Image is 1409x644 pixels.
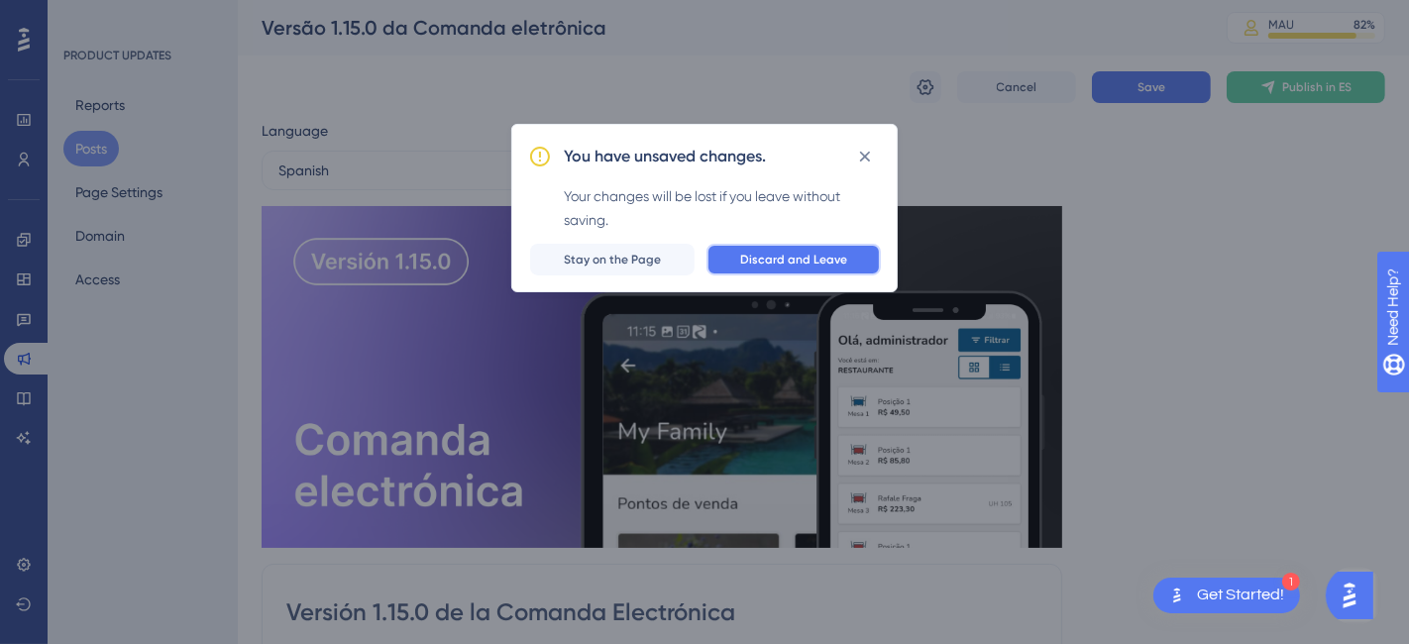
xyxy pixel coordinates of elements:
[564,145,766,168] h2: You have unsaved changes.
[1197,585,1284,606] div: Get Started!
[1153,578,1300,613] div: Open Get Started! checklist, remaining modules: 1
[740,252,847,268] span: Discard and Leave
[1282,573,1300,590] div: 1
[1326,566,1385,625] iframe: UserGuiding AI Assistant Launcher
[1165,584,1189,607] img: launcher-image-alternative-text
[564,252,661,268] span: Stay on the Page
[47,5,124,29] span: Need Help?
[564,184,881,232] div: Your changes will be lost if you leave without saving.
